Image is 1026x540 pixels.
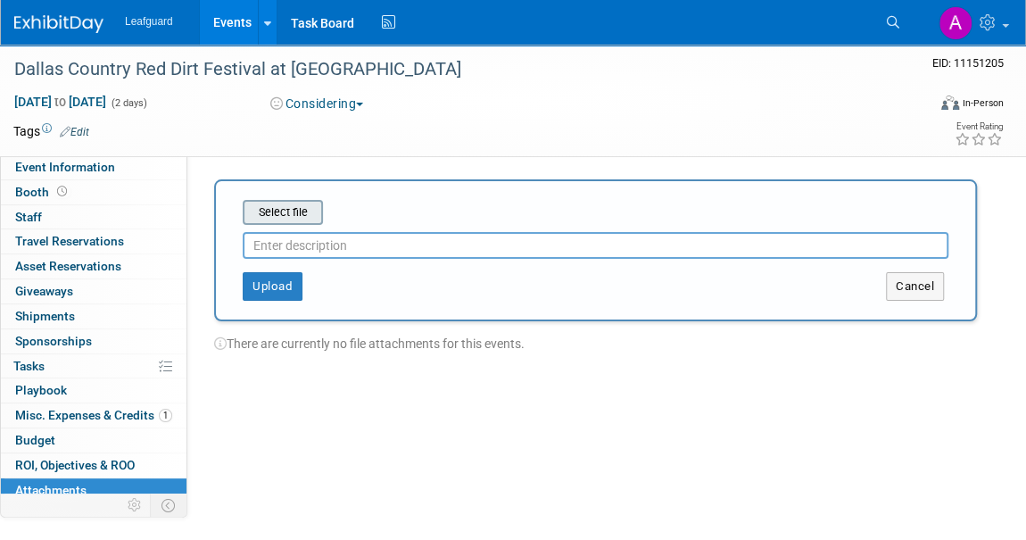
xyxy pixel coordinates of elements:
[962,96,1004,110] div: In-Person
[1,329,186,353] a: Sponsorships
[1,478,186,503] a: Attachments
[15,234,124,248] span: Travel Reservations
[54,185,70,198] span: Booth not reserved yet
[939,6,972,40] img: Arlene Duncan
[15,458,135,472] span: ROI, Objectives & ROO
[850,93,1005,120] div: Event Format
[1,304,186,328] a: Shipments
[159,409,172,422] span: 1
[60,126,89,138] a: Edit
[243,272,302,301] button: Upload
[13,359,45,373] span: Tasks
[1,180,186,204] a: Booth
[52,95,69,109] span: to
[14,15,103,33] img: ExhibitDay
[1,229,186,253] a: Travel Reservations
[15,160,115,174] span: Event Information
[15,433,55,447] span: Budget
[13,94,107,110] span: [DATE] [DATE]
[125,15,173,28] span: Leafguard
[8,54,906,86] div: Dallas Country Red Dirt Festival at [GEOGRAPHIC_DATA]
[941,96,959,110] img: Format-Inperson.png
[1,378,186,403] a: Playbook
[151,494,187,517] td: Toggle Event Tabs
[13,122,89,140] td: Tags
[15,309,75,323] span: Shipments
[243,232,948,259] input: Enter description
[15,408,172,422] span: Misc. Expenses & Credits
[1,155,186,179] a: Event Information
[15,210,42,224] span: Staff
[1,428,186,453] a: Budget
[886,272,944,301] button: Cancel
[15,185,70,199] span: Booth
[214,321,977,353] div: There are currently no file attachments for this events.
[1,403,186,428] a: Misc. Expenses & Credits1
[15,383,67,397] span: Playbook
[1,205,186,229] a: Staff
[955,122,1003,131] div: Event Rating
[15,483,87,497] span: Attachments
[15,259,121,273] span: Asset Reservations
[1,254,186,278] a: Asset Reservations
[15,334,92,348] span: Sponsorships
[1,453,186,478] a: ROI, Objectives & ROO
[1,354,186,378] a: Tasks
[1,279,186,303] a: Giveaways
[120,494,151,517] td: Personalize Event Tab Strip
[264,95,370,112] button: Considering
[15,284,73,298] span: Giveaways
[110,97,147,109] span: (2 days)
[932,56,1004,70] span: Event ID: 11151205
